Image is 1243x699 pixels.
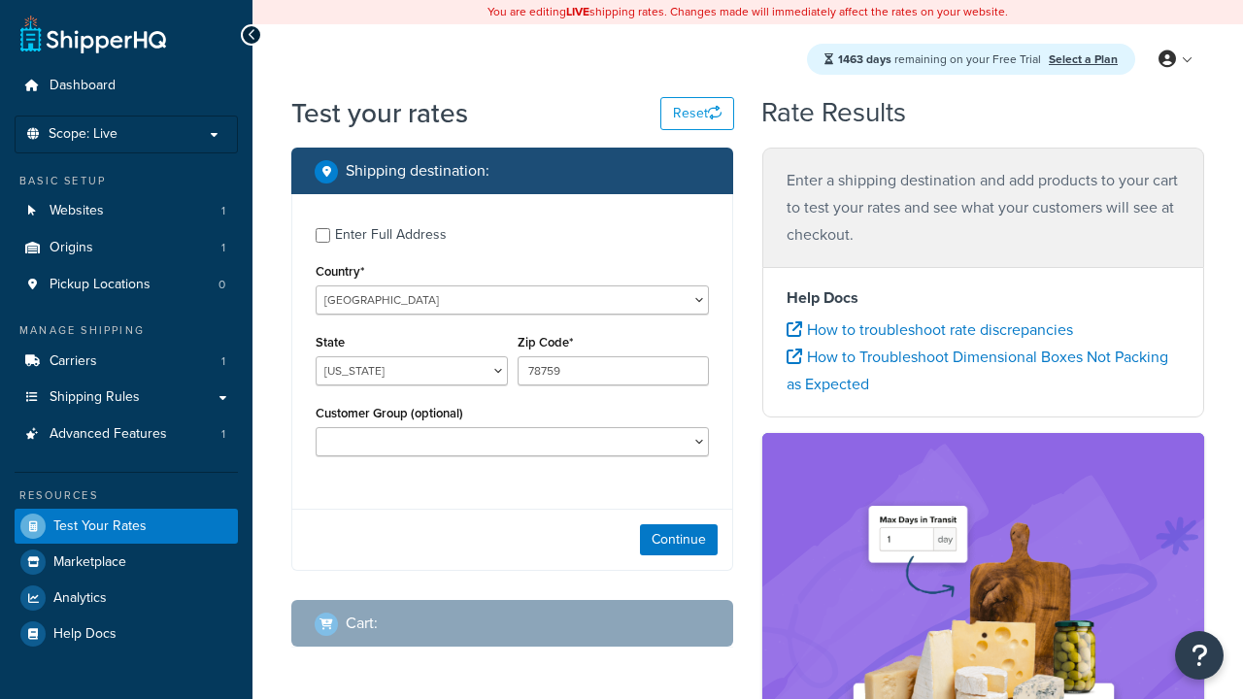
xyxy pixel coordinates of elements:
button: Reset [660,97,734,130]
a: Dashboard [15,68,238,104]
a: Websites1 [15,193,238,229]
a: How to Troubleshoot Dimensional Boxes Not Packing as Expected [787,346,1168,395]
li: Websites [15,193,238,229]
span: Advanced Features [50,426,167,443]
span: Origins [50,240,93,256]
a: Test Your Rates [15,509,238,544]
span: Dashboard [50,78,116,94]
label: Zip Code* [518,335,573,349]
span: 0 [218,277,225,293]
a: How to troubleshoot rate discrepancies [787,318,1073,341]
span: Carriers [50,353,97,370]
h4: Help Docs [787,286,1180,310]
a: Analytics [15,581,238,616]
input: Enter Full Address [316,228,330,243]
span: Test Your Rates [53,518,147,535]
span: remaining on your Free Trial [838,50,1044,68]
button: Open Resource Center [1175,631,1224,680]
button: Continue [640,524,718,555]
label: State [316,335,345,349]
p: Enter a shipping destination and add products to your cart to test your rates and see what your c... [787,167,1180,249]
a: Advanced Features1 [15,416,238,452]
a: Select a Plan [1049,50,1118,68]
label: Country* [316,264,364,279]
span: 1 [221,353,225,370]
h2: Rate Results [761,98,906,128]
span: Websites [50,203,104,219]
h1: Test your rates [291,94,468,132]
a: Help Docs [15,616,238,651]
div: Enter Full Address [335,221,447,249]
li: Origins [15,230,238,266]
li: Pickup Locations [15,267,238,303]
span: 1 [221,203,225,219]
span: Pickup Locations [50,277,151,293]
li: Carriers [15,344,238,380]
div: Basic Setup [15,173,238,189]
span: Scope: Live [49,126,118,143]
h2: Shipping destination : [346,162,489,180]
label: Customer Group (optional) [316,406,463,420]
h2: Cart : [346,615,378,632]
div: Manage Shipping [15,322,238,339]
span: 1 [221,426,225,443]
span: Marketplace [53,554,126,571]
div: Resources [15,487,238,504]
a: Shipping Rules [15,380,238,416]
b: LIVE [566,3,589,20]
a: Carriers1 [15,344,238,380]
span: Shipping Rules [50,389,140,406]
span: Help Docs [53,626,117,643]
strong: 1463 days [838,50,891,68]
a: Marketplace [15,545,238,580]
li: Advanced Features [15,416,238,452]
span: Analytics [53,590,107,607]
a: Origins1 [15,230,238,266]
a: Pickup Locations0 [15,267,238,303]
span: 1 [221,240,225,256]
